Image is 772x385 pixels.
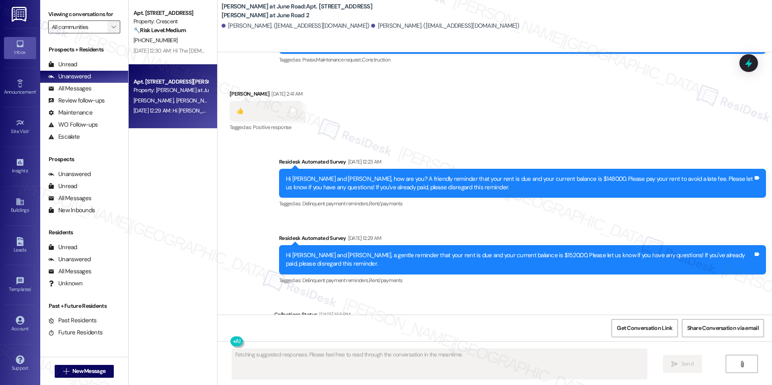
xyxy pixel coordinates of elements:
label: Viewing conversations for [48,8,120,20]
div: WO Follow-ups [48,121,98,129]
span: [PHONE_NUMBER] [133,37,177,44]
span: Praise , [302,56,316,63]
div: [DATE] 12:30 AM: Hi The [DEMOGRAPHIC_DATA][PERSON_NAME], a gentle reminder that your rent is due ... [133,47,694,54]
div: Escalate [48,133,80,141]
div: Unanswered [48,255,91,264]
div: [DATE] 1:55 PM [317,310,350,319]
i:  [63,368,69,375]
a: Account [4,313,36,335]
span: Send [681,360,694,368]
div: Tagged as: [279,198,766,209]
a: Templates • [4,274,36,296]
span: Construction [362,56,390,63]
div: Apt. [STREET_ADDRESS][PERSON_NAME] at June Road 2 [133,78,208,86]
div: Past Residents [48,316,97,325]
div: Hi [PERSON_NAME] and [PERSON_NAME], how are you? A friendly reminder that your rent is due and yo... [286,175,753,192]
button: Share Conversation via email [682,319,764,337]
div: Residents [40,228,128,237]
div: Future Residents [48,328,103,337]
div: Hi [PERSON_NAME] and [PERSON_NAME], a gentle reminder that your rent is due and your current bala... [286,251,753,268]
textarea: Fetching suggested responses. Please feel free to read through the conversation in the meantime. [232,349,647,379]
div: Review follow-ups [48,96,105,105]
div: [PERSON_NAME]. ([EMAIL_ADDRESS][DOMAIN_NAME]) [222,22,370,30]
i:  [671,361,678,367]
i:  [739,361,745,367]
div: Residesk Automated Survey [279,158,766,169]
span: Delinquent payment reminders , [302,200,369,207]
div: [DATE] 2:41 AM [269,90,302,98]
span: New Message [72,367,105,375]
span: Rent/payments [369,200,403,207]
div: [DATE] 12:29 AM: Hi [PERSON_NAME] and [PERSON_NAME], a gentle reminder that your rent is due and ... [133,107,682,114]
span: Positive response [253,124,292,131]
div: Property: [PERSON_NAME] at June Road [133,86,208,94]
span: Get Conversation Link [617,324,672,332]
button: Send [663,355,702,373]
div: Tagged as: [279,274,766,286]
span: • [29,127,30,133]
div: New Inbounds [48,206,95,215]
b: [PERSON_NAME] at June Road: Apt. [STREET_ADDRESS][PERSON_NAME] at June Road 2 [222,2,382,20]
span: Share Conversation via email [687,324,759,332]
div: Unanswered [48,72,91,81]
div: [PERSON_NAME]. ([EMAIL_ADDRESS][DOMAIN_NAME]) [371,22,519,30]
span: • [36,88,37,94]
a: Inbox [4,37,36,59]
div: Unanswered [48,170,91,178]
div: Tagged as: [230,121,302,133]
div: 👍 [236,107,244,115]
span: • [28,167,29,172]
div: All Messages [48,267,91,276]
div: Unknown [48,279,82,288]
button: New Message [55,365,114,378]
img: ResiDesk Logo [12,7,28,22]
div: Maintenance [48,109,92,117]
div: Tagged as: [279,54,766,66]
div: Collections Status [274,310,317,319]
a: Insights • [4,156,36,177]
div: Prospects + Residents [40,45,128,54]
div: Unread [48,243,77,252]
a: Support [4,353,36,375]
div: Unread [48,60,77,69]
span: Delinquent payment reminders , [302,277,369,284]
span: [PERSON_NAME] [133,97,176,104]
input: All communities [52,20,107,33]
span: Maintenance request , [316,56,362,63]
div: [DATE] 12:29 AM [346,234,382,242]
strong: 🔧 Risk Level: Medium [133,27,186,34]
div: [DATE] 12:23 AM [346,158,382,166]
div: Residesk Automated Survey [279,234,766,245]
button: Get Conversation Link [612,319,678,337]
i:  [111,24,116,30]
a: Site Visit • [4,116,36,138]
span: • [31,285,32,291]
div: Prospects [40,155,128,164]
div: [PERSON_NAME] [230,90,302,101]
div: Past + Future Residents [40,302,128,310]
a: Leads [4,235,36,256]
span: Rent/payments [369,277,403,284]
span: [PERSON_NAME] [176,97,216,104]
div: All Messages [48,84,91,93]
a: Buildings [4,195,36,217]
div: All Messages [48,194,91,203]
div: Apt. [STREET_ADDRESS] [133,9,208,17]
div: Property: Crescent [133,17,208,26]
div: Unread [48,182,77,190]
